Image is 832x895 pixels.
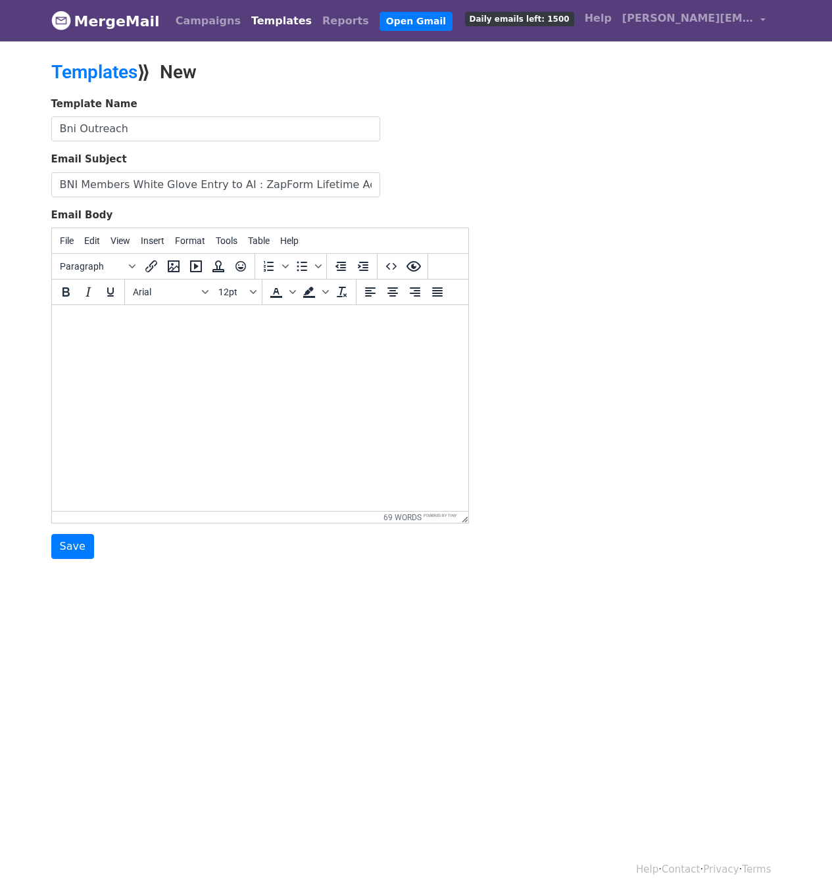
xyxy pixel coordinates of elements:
[352,255,374,278] button: Increase indent
[742,863,771,875] a: Terms
[298,281,331,303] div: Background color
[383,513,422,522] button: 69 words
[403,255,425,278] button: Preview
[622,11,754,26] span: [PERSON_NAME][EMAIL_ADDRESS]
[460,5,579,32] a: Daily emails left: 1500
[52,305,468,511] iframe: Rich Text Area. Press ALT-0 for help.
[207,255,230,278] button: Insert template
[51,61,531,84] h2: ⟫ New
[404,281,426,303] button: Align right
[317,8,374,34] a: Reports
[60,261,124,272] span: Paragraph
[51,11,71,30] img: MergeMail logo
[51,152,127,167] label: Email Subject
[51,97,137,112] label: Template Name
[380,255,403,278] button: Source code
[51,208,113,223] label: Email Body
[280,235,299,246] span: Help
[291,255,324,278] div: Bullet list
[110,235,130,246] span: View
[55,255,140,278] button: Blocks
[99,281,122,303] button: Underline
[703,863,739,875] a: Privacy
[55,281,77,303] button: Bold
[424,513,457,518] a: Powered by Tiny
[51,534,94,559] input: Save
[359,281,381,303] button: Align left
[185,255,207,278] button: Insert/edit media
[265,281,298,303] div: Text color
[457,512,468,523] div: Resize
[426,281,449,303] button: Justify
[218,287,247,297] span: 12pt
[170,8,246,34] a: Campaigns
[84,235,100,246] span: Edit
[465,12,574,26] span: Daily emails left: 1500
[258,255,291,278] div: Numbered list
[636,863,658,875] a: Help
[140,255,162,278] button: Insert/edit link
[230,255,252,278] button: Emoticons
[381,281,404,303] button: Align center
[51,7,160,35] a: MergeMail
[141,235,164,246] span: Insert
[162,255,185,278] button: Insert/edit image
[128,281,213,303] button: Fonts
[579,5,617,32] a: Help
[379,12,453,31] a: Open Gmail
[216,235,237,246] span: Tools
[133,287,197,297] span: Arial
[766,832,832,895] iframe: Chat Widget
[213,281,259,303] button: Font sizes
[248,235,270,246] span: Table
[77,281,99,303] button: Italic
[51,61,137,83] a: Templates
[330,255,352,278] button: Decrease indent
[175,235,205,246] span: Format
[246,8,317,34] a: Templates
[617,5,771,36] a: [PERSON_NAME][EMAIL_ADDRESS]
[662,863,700,875] a: Contact
[60,235,74,246] span: File
[331,281,353,303] button: Clear formatting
